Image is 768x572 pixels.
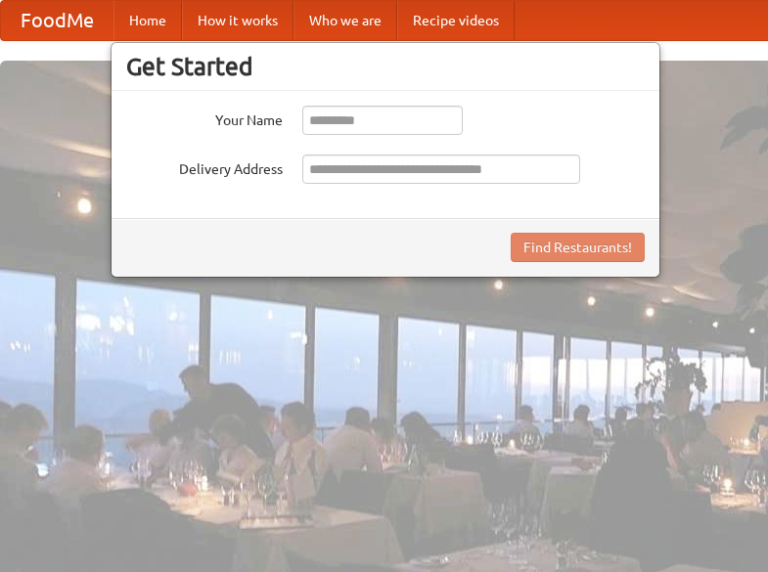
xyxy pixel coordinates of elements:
[1,1,113,40] a: FoodMe
[294,1,397,40] a: Who we are
[182,1,294,40] a: How it works
[126,52,645,81] h3: Get Started
[126,154,283,179] label: Delivery Address
[511,233,645,262] button: Find Restaurants!
[113,1,182,40] a: Home
[126,106,283,130] label: Your Name
[397,1,515,40] a: Recipe videos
